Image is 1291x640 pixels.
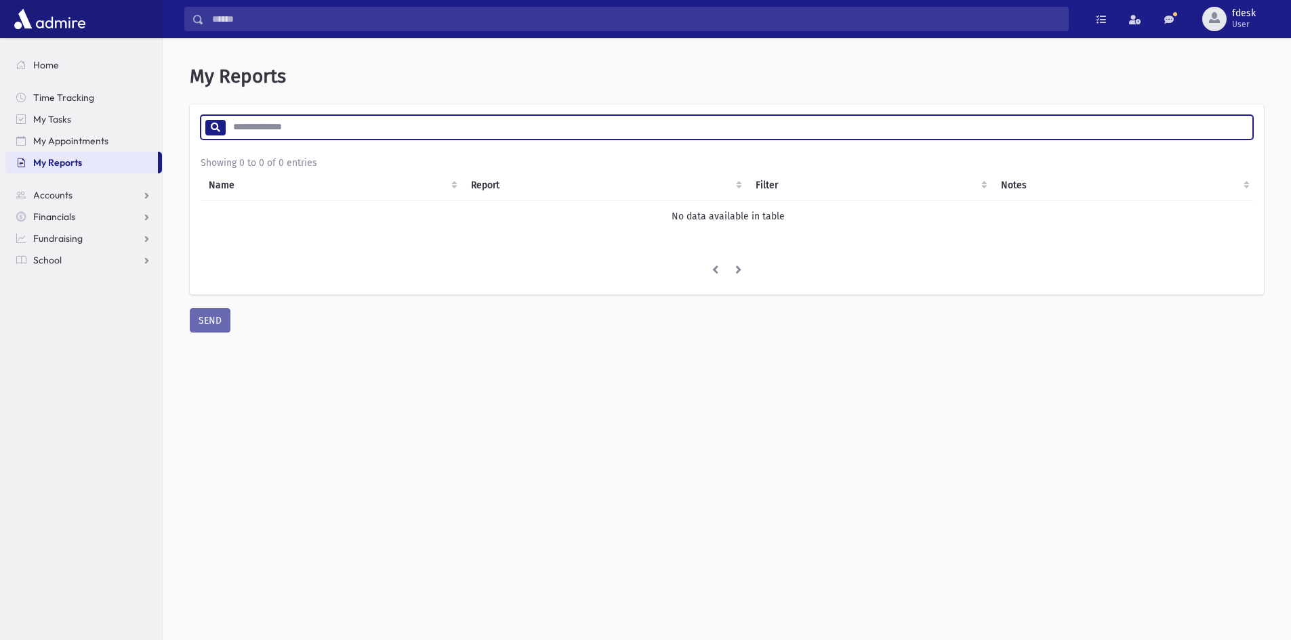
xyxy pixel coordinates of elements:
[11,5,89,33] img: AdmirePro
[190,308,230,333] button: SEND
[201,170,463,201] th: Name: activate to sort column ascending
[5,152,158,173] a: My Reports
[5,54,162,76] a: Home
[5,87,162,108] a: Time Tracking
[201,156,1253,170] div: Showing 0 to 0 of 0 entries
[33,91,94,104] span: Time Tracking
[993,170,1255,201] th: Notes : activate to sort column ascending
[33,211,75,223] span: Financials
[5,108,162,130] a: My Tasks
[33,156,82,169] span: My Reports
[33,254,62,266] span: School
[5,206,162,228] a: Financials
[33,189,73,201] span: Accounts
[33,135,108,147] span: My Appointments
[5,184,162,206] a: Accounts
[204,7,1068,31] input: Search
[5,130,162,152] a: My Appointments
[33,59,59,71] span: Home
[1232,8,1256,19] span: fdesk
[747,170,993,201] th: Filter : activate to sort column ascending
[1232,19,1256,30] span: User
[190,65,286,87] span: My Reports
[5,228,162,249] a: Fundraising
[33,232,83,244] span: Fundraising
[33,113,71,125] span: My Tasks
[463,170,747,201] th: Report: activate to sort column ascending
[201,200,1255,232] td: No data available in table
[5,249,162,271] a: School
